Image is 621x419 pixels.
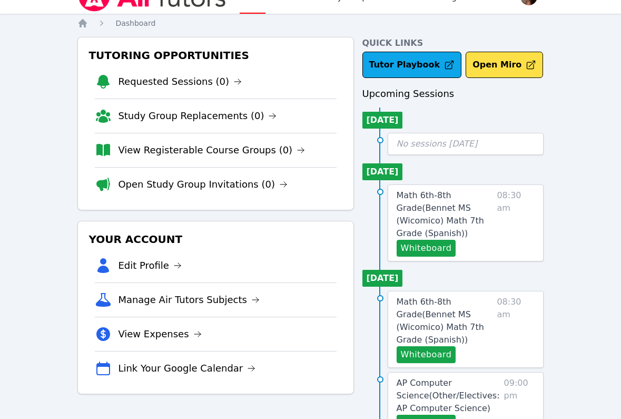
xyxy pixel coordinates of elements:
[362,37,544,50] h4: Quick Links
[397,189,493,240] a: Math 6th-8th Grade(Bennet MS (Wicomico) Math 7th Grade (Spanish))
[118,361,255,376] a: Link Your Google Calendar
[118,74,242,89] a: Requested Sessions (0)
[497,189,534,257] span: 08:30 am
[118,143,305,158] a: View Registerable Course Groups (0)
[362,112,403,129] li: [DATE]
[118,258,182,273] a: Edit Profile
[362,163,403,180] li: [DATE]
[118,177,288,192] a: Open Study Group Invitations (0)
[362,52,462,78] a: Tutor Playbook
[118,109,277,123] a: Study Group Replacements (0)
[362,270,403,287] li: [DATE]
[466,52,543,78] button: Open Miro
[86,46,344,65] h3: Tutoring Opportunities
[77,18,543,28] nav: Breadcrumb
[397,240,456,257] button: Whiteboard
[397,139,478,149] span: No sessions [DATE]
[115,19,155,27] span: Dashboard
[397,378,500,413] span: AP Computer Science ( Other/Electives: AP Computer Science )
[86,230,344,249] h3: Your Account
[397,297,484,345] span: Math 6th-8th Grade ( Bennet MS (Wicomico) Math 7th Grade (Spanish) )
[362,86,544,101] h3: Upcoming Sessions
[397,190,484,238] span: Math 6th-8th Grade ( Bennet MS (Wicomico) Math 7th Grade (Spanish) )
[397,377,500,415] a: AP Computer Science(Other/Electives: AP Computer Science)
[118,293,260,307] a: Manage Air Tutors Subjects
[115,18,155,28] a: Dashboard
[118,327,201,342] a: View Expenses
[497,296,534,363] span: 08:30 am
[397,296,493,346] a: Math 6th-8th Grade(Bennet MS (Wicomico) Math 7th Grade (Spanish))
[397,346,456,363] button: Whiteboard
